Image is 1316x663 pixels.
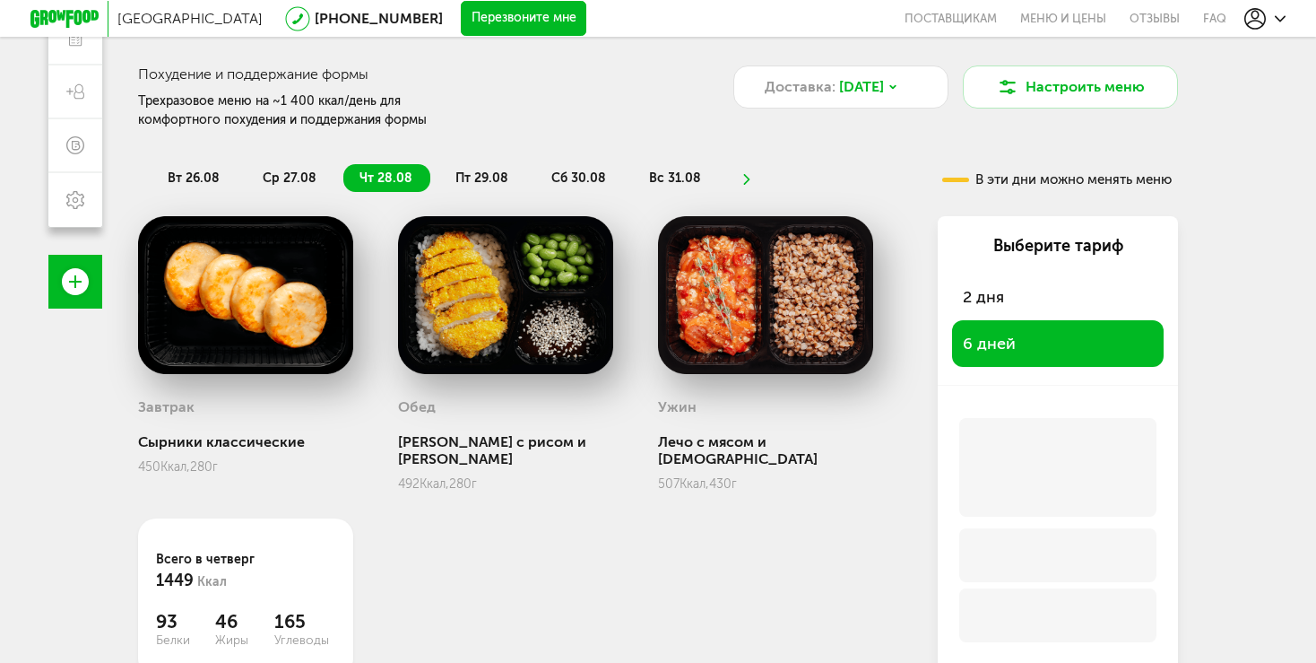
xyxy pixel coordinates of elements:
img: big_5rrsDeFsxAwtWuEk.png [138,216,353,374]
span: 6 дней [963,334,1016,353]
div: 450 280 [138,459,353,475]
button: Настроить меню [963,65,1178,109]
span: Ккал, [680,476,709,492]
span: 165 [274,611,333,632]
div: Лечо с мясом и [DEMOGRAPHIC_DATA] [658,433,909,467]
span: 2 дня [963,287,1004,307]
span: г [732,476,737,492]
span: 46 [215,611,274,632]
div: 507 430 [658,476,909,492]
span: вс 31.08 [649,170,701,186]
span: Белки [156,632,215,648]
span: вт 26.08 [168,170,220,186]
button: Перезвоните мне [461,1,586,37]
div: Всего в четверг [156,550,335,593]
div: В эти дни можно менять меню [942,173,1172,187]
span: сб 30.08 [551,170,606,186]
span: Ккал, [420,476,449,492]
a: [PHONE_NUMBER] [315,10,443,27]
h3: Ужин [658,398,697,415]
div: Выберите тариф [952,234,1164,257]
span: 1449 [156,571,194,590]
span: чт 28.08 [359,170,412,186]
span: Ккал [197,574,227,589]
div: 492 280 [398,476,649,492]
span: [GEOGRAPHIC_DATA] [117,10,263,27]
span: Доставка: [765,76,835,98]
span: г [472,476,477,492]
span: [DATE] [839,76,884,98]
div: Трехразовое меню на ~1 400 ккал/день для комфортного похудения и поддержания формы [138,92,482,129]
span: ср 27.08 [263,170,316,186]
h3: Завтрак [138,398,195,415]
span: Жиры [215,632,274,648]
h3: Похудение и поддержание формы [138,65,693,83]
span: Ккал, [160,459,190,475]
img: big_H5sgcj8XkdOzYbdb.png [658,216,873,374]
img: big_2fX2LWCYjyJ3431o.png [398,216,613,374]
span: пт 29.08 [455,170,508,186]
span: Углеводы [274,632,333,648]
div: Сырники классические [138,433,353,450]
span: г [212,459,218,475]
span: 93 [156,611,215,632]
div: [PERSON_NAME] с рисом и [PERSON_NAME] [398,433,649,467]
h3: Обед [398,398,436,415]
